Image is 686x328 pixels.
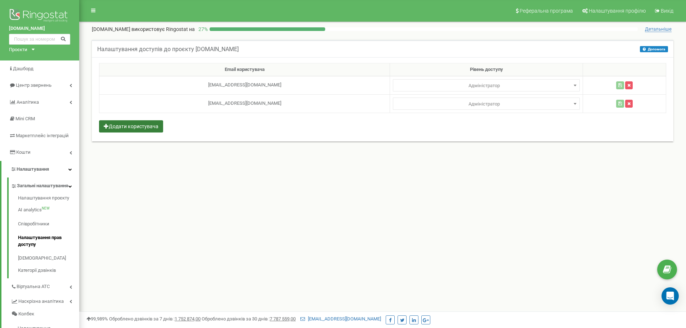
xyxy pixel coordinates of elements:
[395,81,577,91] span: Адміністратор
[202,316,296,322] span: Оброблено дзвінків за 30 днів :
[99,76,390,94] td: [EMAIL_ADDRESS][DOMAIN_NAME]
[11,293,79,308] a: Наскрізна аналітика
[17,283,50,290] span: Віртуальна АТС
[99,120,163,132] button: Додати користувача
[18,231,79,251] a: Налаштування прав доступу
[18,311,34,318] span: Колбек
[390,63,583,76] th: Рівень доступу
[99,63,390,76] th: Email користувача
[131,26,195,32] span: використовує Ringostat на
[661,8,673,14] span: Вихід
[662,287,679,305] div: Open Intercom Messenger
[18,195,79,203] a: Налаштування проєкту
[520,8,573,14] span: Реферальна програма
[9,7,70,25] img: Ringostat logo
[97,46,239,53] h5: Налаштування доступів до проєкту [DOMAIN_NAME]
[18,203,79,217] a: AI analyticsNEW
[393,98,580,110] span: Адміністратор
[640,46,668,52] button: Допомога
[11,308,79,320] a: Колбек
[9,25,70,32] a: [DOMAIN_NAME]
[11,178,79,192] a: Загальні налаштування
[9,34,70,45] input: Пошук за номером
[86,316,108,322] span: 99,989%
[1,161,79,178] a: Налаштування
[18,265,79,274] a: Категорії дзвінків
[92,26,195,33] p: [DOMAIN_NAME]
[9,46,27,53] div: Проєкти
[18,217,79,231] a: Співробітники
[589,8,646,14] span: Налаштування профілю
[270,316,296,322] u: 7 787 559,00
[16,133,69,138] span: Маркетплейс інтеграцій
[300,316,381,322] a: [EMAIL_ADDRESS][DOMAIN_NAME]
[18,298,64,305] span: Наскрізна аналітика
[109,316,201,322] span: Оброблено дзвінків за 7 днів :
[16,149,31,155] span: Кошти
[395,99,577,109] span: Адміністратор
[13,66,33,71] span: Дашборд
[645,26,672,32] span: Детальніше
[17,183,68,189] span: Загальні налаштування
[393,79,580,91] span: Адміністратор
[17,99,39,105] span: Аналiтика
[18,251,79,265] a: [DEMOGRAPHIC_DATA]
[99,94,390,113] td: [EMAIL_ADDRESS][DOMAIN_NAME]
[11,278,79,293] a: Віртуальна АТС
[175,316,201,322] u: 1 752 874,00
[15,116,35,121] span: Mini CRM
[195,26,210,33] p: 27 %
[17,166,49,172] span: Налаштування
[16,82,51,88] span: Центр звернень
